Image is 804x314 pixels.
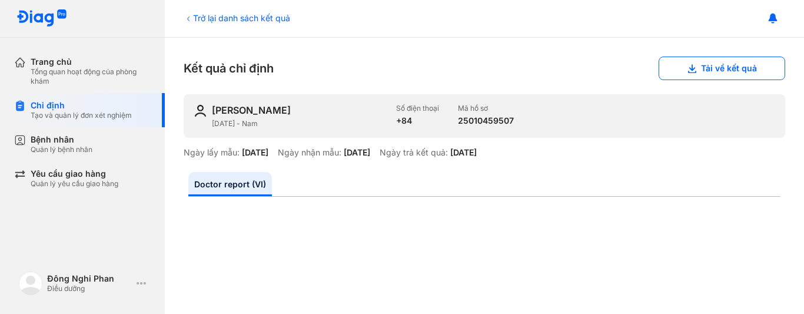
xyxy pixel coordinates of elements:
div: Trang chủ [31,57,151,67]
div: Đông Nghi Phan [47,273,132,284]
div: Quản lý yêu cầu giao hàng [31,179,118,189]
div: Mã hồ sơ [458,104,514,113]
img: logo [16,9,67,28]
button: Tải về kết quả [659,57,785,80]
div: Trở lại danh sách kết quả [184,12,290,24]
div: Ngày trả kết quả: [380,147,448,158]
div: 25010459507 [458,115,514,126]
div: Điều dưỡng [47,284,132,293]
div: Quản lý bệnh nhân [31,145,92,154]
div: +84 [396,115,439,126]
img: logo [19,272,42,295]
div: [PERSON_NAME] [212,104,291,117]
div: [DATE] [344,147,370,158]
div: Tổng quan hoạt động của phòng khám [31,67,151,86]
img: user-icon [193,104,207,118]
a: Doctor report (VI) [188,172,272,196]
div: Yêu cầu giao hàng [31,168,118,179]
div: Ngày nhận mẫu: [278,147,341,158]
div: Bệnh nhân [31,134,92,145]
div: Ngày lấy mẫu: [184,147,240,158]
div: Tạo và quản lý đơn xét nghiệm [31,111,132,120]
div: Kết quả chỉ định [184,57,785,80]
div: [DATE] [242,147,268,158]
div: Số điện thoại [396,104,439,113]
div: [DATE] [450,147,477,158]
div: [DATE] - Nam [212,119,387,128]
div: Chỉ định [31,100,132,111]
